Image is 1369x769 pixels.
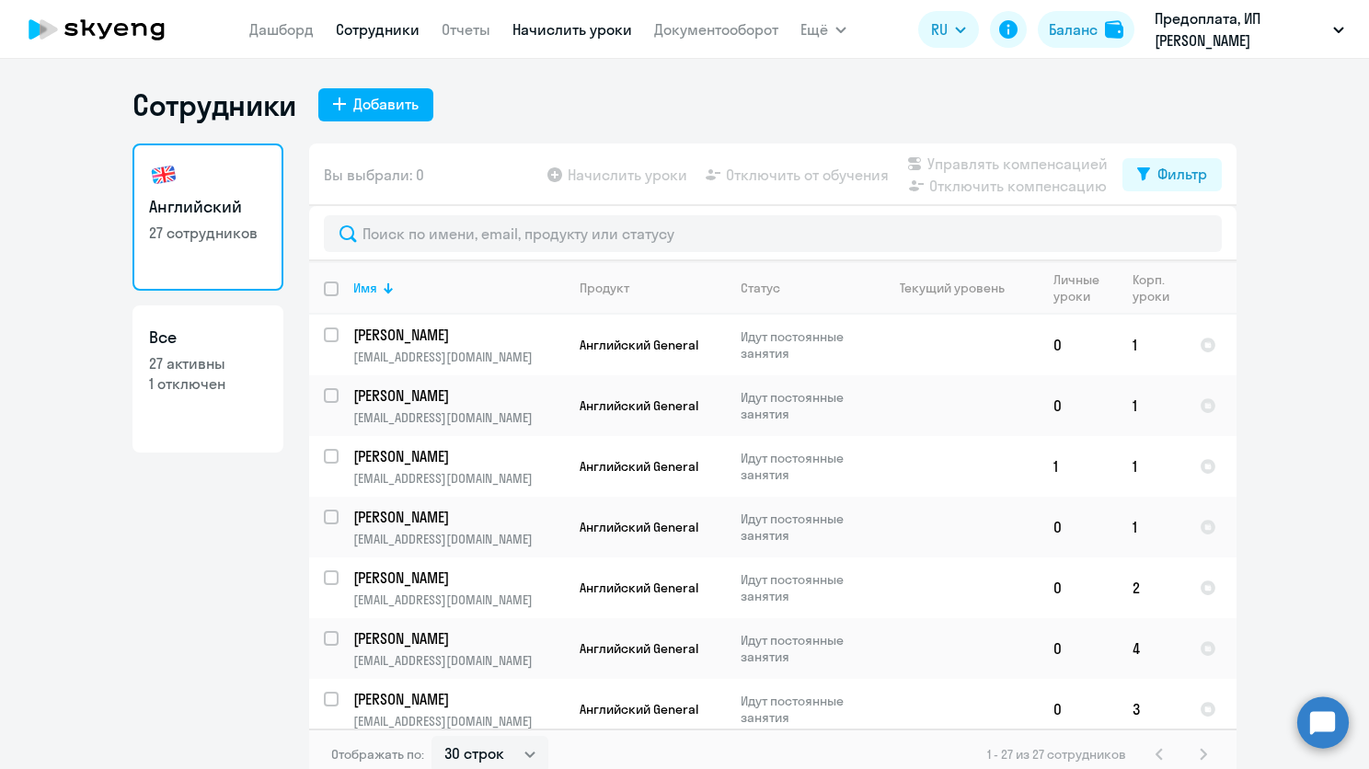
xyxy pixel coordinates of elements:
[353,385,561,406] p: [PERSON_NAME]
[987,746,1126,763] span: 1 - 27 из 27 сотрудников
[1118,436,1185,497] td: 1
[1133,271,1169,304] div: Корп. уроки
[353,470,564,487] p: [EMAIL_ADDRESS][DOMAIN_NAME]
[353,628,561,648] p: [PERSON_NAME]
[1049,18,1098,40] div: Баланс
[1118,618,1185,679] td: 4
[512,20,632,39] a: Начислить уроки
[1039,497,1118,557] td: 0
[353,568,564,588] a: [PERSON_NAME]
[1133,271,1184,304] div: Корп. уроки
[1039,618,1118,679] td: 0
[353,507,561,527] p: [PERSON_NAME]
[1122,158,1222,191] button: Фильтр
[132,305,283,453] a: Все27 активны1 отключен
[132,86,296,123] h1: Сотрудники
[353,325,564,345] a: [PERSON_NAME]
[353,689,561,709] p: [PERSON_NAME]
[918,11,979,48] button: RU
[741,389,867,422] p: Идут постоянные занятия
[353,409,564,426] p: [EMAIL_ADDRESS][DOMAIN_NAME]
[741,280,867,296] div: Статус
[580,458,698,475] span: Английский General
[580,337,698,353] span: Английский General
[741,693,867,726] p: Идут постоянные занятия
[353,531,564,547] p: [EMAIL_ADDRESS][DOMAIN_NAME]
[324,215,1222,252] input: Поиск по имени, email, продукту или статусу
[1155,7,1326,52] p: Предоплата, ИП [PERSON_NAME]
[931,18,948,40] span: RU
[800,11,846,48] button: Ещё
[882,280,1038,296] div: Текущий уровень
[580,580,698,596] span: Английский General
[1118,497,1185,557] td: 1
[353,713,564,729] p: [EMAIL_ADDRESS][DOMAIN_NAME]
[1145,7,1353,52] button: Предоплата, ИП [PERSON_NAME]
[353,349,564,365] p: [EMAIL_ADDRESS][DOMAIN_NAME]
[331,746,424,763] span: Отображать по:
[149,326,267,350] h3: Все
[741,280,780,296] div: Статус
[1053,271,1100,304] div: Личные уроки
[580,640,698,657] span: Английский General
[1118,557,1185,618] td: 2
[1053,271,1117,304] div: Личные уроки
[800,18,828,40] span: Ещё
[1039,557,1118,618] td: 0
[1105,20,1123,39] img: balance
[353,93,419,115] div: Добавить
[580,701,698,717] span: Английский General
[353,652,564,669] p: [EMAIL_ADDRESS][DOMAIN_NAME]
[741,571,867,604] p: Идут постоянные занятия
[249,20,314,39] a: Дашборд
[353,628,564,648] a: [PERSON_NAME]
[324,164,424,186] span: Вы выбрали: 0
[1039,436,1118,497] td: 1
[654,20,778,39] a: Документооборот
[1157,163,1207,185] div: Фильтр
[149,160,178,189] img: english
[442,20,490,39] a: Отчеты
[1039,375,1118,436] td: 0
[741,632,867,665] p: Идут постоянные занятия
[353,568,561,588] p: [PERSON_NAME]
[353,446,564,466] a: [PERSON_NAME]
[353,325,561,345] p: [PERSON_NAME]
[741,328,867,362] p: Идут постоянные занятия
[900,280,1005,296] div: Текущий уровень
[353,385,564,406] a: [PERSON_NAME]
[149,223,267,243] p: 27 сотрудников
[1039,315,1118,375] td: 0
[580,280,725,296] div: Продукт
[741,511,867,544] p: Идут постоянные занятия
[149,353,267,373] p: 27 активны
[1118,315,1185,375] td: 1
[132,143,283,291] a: Английский27 сотрудников
[149,195,267,219] h3: Английский
[580,397,698,414] span: Английский General
[336,20,420,39] a: Сотрудники
[353,280,377,296] div: Имя
[318,88,433,121] button: Добавить
[580,280,629,296] div: Продукт
[1039,679,1118,740] td: 0
[1118,679,1185,740] td: 3
[1118,375,1185,436] td: 1
[741,450,867,483] p: Идут постоянные занятия
[149,373,267,394] p: 1 отключен
[580,519,698,535] span: Английский General
[1038,11,1134,48] button: Балансbalance
[353,280,564,296] div: Имя
[353,446,561,466] p: [PERSON_NAME]
[353,689,564,709] a: [PERSON_NAME]
[353,507,564,527] a: [PERSON_NAME]
[353,591,564,608] p: [EMAIL_ADDRESS][DOMAIN_NAME]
